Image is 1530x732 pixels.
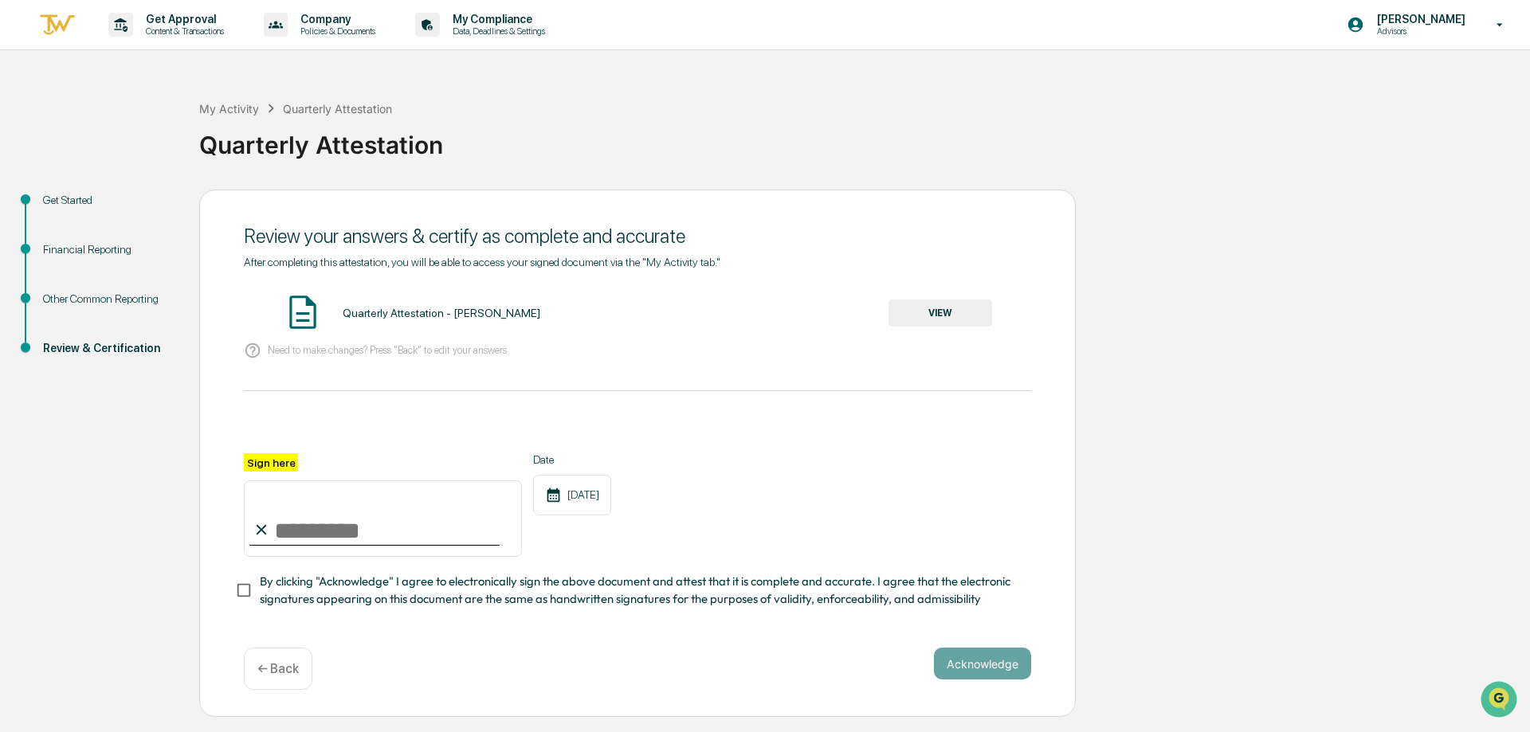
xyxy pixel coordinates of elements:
img: Document Icon [283,292,323,332]
p: Get Approval [133,13,232,25]
span: Data Lookup [32,231,100,247]
div: 🔎 [16,233,29,245]
div: 🗄️ [116,202,128,215]
p: My Compliance [440,13,553,25]
p: Advisors [1364,25,1473,37]
p: Data, Deadlines & Settings [440,25,553,37]
div: 🖐️ [16,202,29,215]
p: Need to make changes? Press "Back" to edit your answers [268,344,507,356]
img: logo [38,12,76,38]
div: Review your answers & certify as complete and accurate [244,225,1031,248]
span: Pylon [159,270,193,282]
div: Other Common Reporting [43,291,174,307]
span: Attestations [131,201,198,217]
div: [DATE] [533,475,611,515]
a: 🖐️Preclearance [10,194,109,223]
img: 1746055101610-c473b297-6a78-478c-a979-82029cc54cd1 [16,122,45,151]
div: Review & Certification [43,340,174,357]
div: Start new chat [54,122,261,138]
iframe: Open customer support [1479,679,1522,722]
span: After completing this attestation, you will be able to access your signed document via the "My Ac... [244,256,720,268]
div: Quarterly Attestation [283,102,392,115]
p: ← Back [257,661,299,676]
span: By clicking "Acknowledge" I agree to electronically sign the above document and attest that it is... [260,573,1018,609]
a: 🔎Data Lookup [10,225,107,253]
div: Quarterly Attestation [199,118,1522,159]
div: Financial Reporting [43,241,174,258]
button: VIEW [889,299,992,327]
label: Date [533,453,611,466]
a: Powered byPylon [112,269,193,282]
div: My Activity [199,102,259,115]
p: [PERSON_NAME] [1364,13,1473,25]
div: Get Started [43,192,174,209]
span: Preclearance [32,201,103,217]
div: Quarterly Attestation - [PERSON_NAME] [343,307,540,319]
p: Company [288,13,383,25]
button: Acknowledge [934,648,1031,679]
p: Policies & Documents [288,25,383,37]
p: Content & Transactions [133,25,232,37]
div: We're available if you need us! [54,138,202,151]
a: 🗄️Attestations [109,194,204,223]
p: How can we help? [16,33,290,59]
button: Start new chat [271,127,290,146]
label: Sign here [244,453,298,472]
